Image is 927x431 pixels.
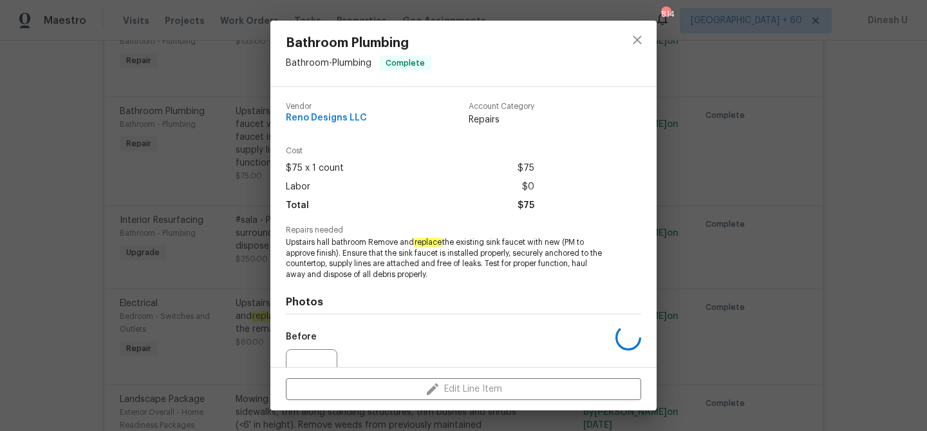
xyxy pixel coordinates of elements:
[469,102,534,111] span: Account Category
[286,296,641,309] h4: Photos
[286,102,367,111] span: Vendor
[286,196,309,215] span: Total
[518,196,534,215] span: $75
[414,238,442,247] em: replace
[286,59,371,68] span: Bathroom - Plumbing
[522,178,534,196] span: $0
[286,178,310,196] span: Labor
[286,36,431,50] span: Bathroom Plumbing
[622,24,653,55] button: close
[518,159,534,178] span: $75
[286,226,641,235] span: Repairs needed
[286,113,367,123] span: Reno Designs LLC
[286,147,534,155] span: Cost
[286,332,317,341] h5: Before
[286,237,606,280] span: Upstairs hall bathroom Remove and the existing sink faucet with new (PM to approve finish). Ensur...
[469,113,534,126] span: Repairs
[661,8,670,21] div: 814
[286,159,344,178] span: $75 x 1 count
[380,57,430,70] span: Complete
